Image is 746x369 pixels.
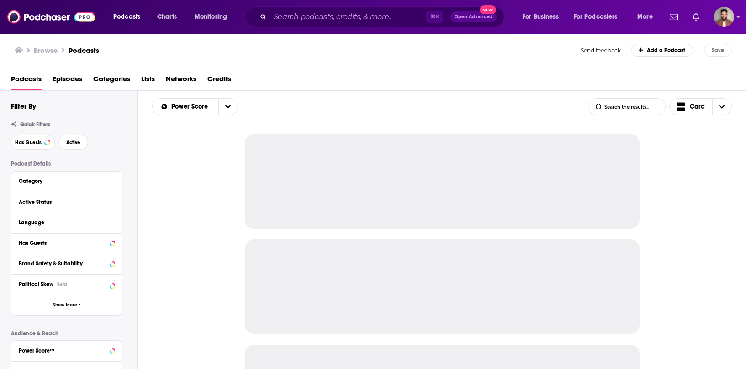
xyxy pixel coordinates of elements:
[69,46,99,55] a: Podcasts
[270,10,426,24] input: Search podcasts, credits, & more...
[568,10,631,24] button: open menu
[218,99,238,115] button: open menu
[11,161,122,167] p: Podcast Details
[19,344,115,356] button: Power Score™
[480,5,496,14] span: New
[53,302,77,307] span: Show More
[34,46,58,55] h3: Browse
[20,121,50,128] span: Quick Filters
[153,104,218,110] button: open menu
[669,98,732,115] button: Choose View
[637,10,653,23] span: More
[666,9,682,25] a: Show notifications dropdown
[19,178,109,184] div: Category
[157,10,177,23] span: Charts
[704,44,732,57] button: Save
[58,135,88,150] button: Active
[516,10,570,24] button: open menu
[523,10,559,23] span: For Business
[207,72,231,90] a: Credits
[141,72,155,90] a: Lists
[714,7,734,27] button: Show profile menu
[631,44,693,57] a: Add a Podcast
[19,175,115,187] button: Category
[19,217,115,228] button: Language
[151,10,182,24] a: Charts
[66,140,80,145] span: Active
[19,281,53,287] span: Political Skew
[19,199,109,205] div: Active Status
[171,104,211,110] span: Power Score
[450,11,497,22] button: Open AdvancedNew
[166,72,196,90] a: Networks
[107,10,152,24] button: open menu
[11,135,55,150] button: Has Guests
[195,10,227,23] span: Monitoring
[19,260,107,267] div: Brand Safety & Suitability
[11,102,36,110] h2: Filter By
[11,295,122,315] button: Show More
[19,237,115,249] button: Has Guests
[455,15,492,19] span: Open Advanced
[19,348,107,354] div: Power Score™
[19,240,107,246] div: Has Guests
[714,7,734,27] span: Logged in as calmonaghan
[188,10,239,24] button: open menu
[578,47,624,54] button: Send feedback
[152,98,238,115] h2: Choose List sort
[11,72,42,90] a: Podcasts
[93,72,130,90] a: Categories
[7,8,95,26] img: Podchaser - Follow, Share and Rate Podcasts
[15,140,42,145] span: Has Guests
[19,219,109,226] div: Language
[53,72,82,90] a: Episodes
[574,10,618,23] span: For Podcasters
[19,278,115,290] button: Political SkewBeta
[631,10,664,24] button: open menu
[714,7,734,27] img: User Profile
[254,6,513,27] div: Search podcasts, credits, & more...
[11,330,122,337] p: Audience & Reach
[113,10,140,23] span: Podcasts
[19,258,115,269] button: Brand Safety & Suitability
[57,281,67,287] div: Beta
[426,11,443,23] span: ⌘ K
[690,104,705,110] span: Card
[19,196,115,208] button: Active Status
[689,9,703,25] a: Show notifications dropdown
